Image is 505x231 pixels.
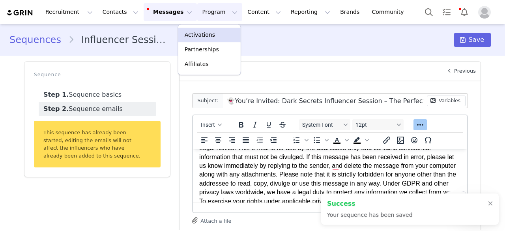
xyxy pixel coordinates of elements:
button: Save [454,33,491,47]
button: Align right [225,135,239,146]
p: Affiliates [185,60,209,68]
button: Search [420,3,438,21]
a: Community [367,3,412,21]
button: Reveal or hide additional toolbar items [413,119,427,130]
p: Sequence emails [180,62,440,81]
label: Subject: [197,97,218,105]
button: Emojis [408,135,421,146]
button: Contacts [98,3,143,21]
span: 12pt [355,122,394,128]
img: placeholder-profile.jpg [478,6,491,19]
button: Justify [239,135,252,146]
span: Save [469,35,484,45]
strong: +1 [80,7,87,13]
p: We’d love to get you on the guestlist and can’t wait to see the spooky content you’ll create! 🕯️ [6,36,268,54]
div: Numbered list [290,135,310,146]
a: Sequence basics [39,88,156,102]
button: Program [197,3,242,21]
input: Add a subject line [223,94,426,108]
div: Text color [330,135,350,146]
a: Sequence emails [39,102,156,116]
button: Italic [248,119,262,130]
a: Sequences [9,33,68,47]
p: Partnerships [185,45,219,54]
a: Tasks [438,3,455,21]
span: System Font [302,122,341,128]
button: Content [243,3,286,21]
p: If you’ll be bringing a [22,6,268,15]
div: Background color [350,135,370,146]
button: Increase indent [267,135,280,146]
button: Align center [211,135,225,146]
button: Insert [198,119,224,130]
button: Underline [262,119,275,130]
button: Special character [421,135,435,146]
p: Best, [6,60,268,69]
button: Decrease indent [253,135,266,146]
button: Recruitment [41,3,97,21]
button: Align left [198,135,211,146]
h2: Success [327,199,413,208]
strong: Step 2. [43,105,69,113]
button: Bold [234,119,248,130]
button: Notifications [456,3,473,21]
button: Strikethrough [276,119,289,130]
p: Your (anytime between 10:30 AM – 2:00 PM) [22,21,268,30]
button: Insert/edit link [380,135,393,146]
button: Font sizes [352,119,404,130]
a: Previous [440,62,481,81]
img: grin logo [6,9,34,17]
span: Insert [201,122,215,128]
button: Messages [144,3,197,21]
div: Bullet list [310,135,330,146]
button: Profile [473,6,499,19]
p: Activations [185,31,215,39]
button: Variables [427,96,466,106]
p: Your sequence has been saved [327,211,413,219]
button: Reporting [286,3,335,21]
button: Attach a file [192,216,231,225]
strong: approximate arrival time [35,22,108,29]
p: Sequence [34,71,161,78]
button: Insert/edit image [394,135,407,146]
div: This sequence has already been started, editing the emails will not affect the influencers who ha... [34,121,161,167]
iframe: Rich Text Area [193,149,467,203]
strong: Step 1. [43,91,69,98]
button: Fonts [299,119,350,130]
a: Brands [335,3,367,21]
